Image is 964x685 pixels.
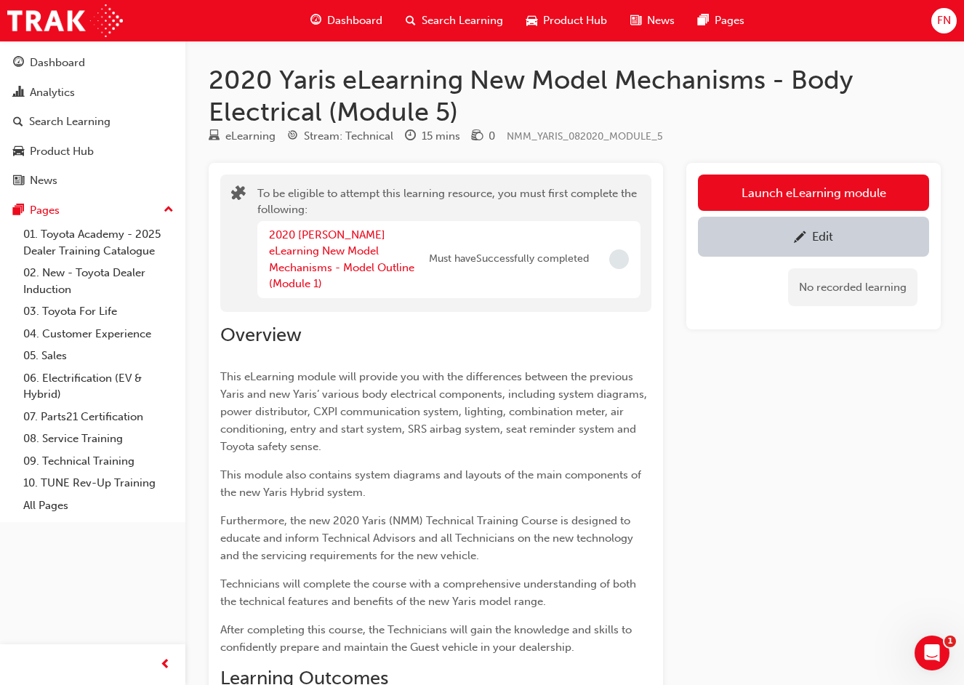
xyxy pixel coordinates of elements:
div: Stream: Technical [304,128,393,145]
span: search-icon [406,12,416,30]
button: Launch eLearning module [698,175,929,211]
a: guage-iconDashboard [299,6,394,36]
div: Price [472,127,495,145]
div: 0 [489,128,495,145]
div: Type [209,127,276,145]
div: Stream [287,127,393,145]
span: Product Hub [543,12,607,29]
span: Must have Successfully completed [429,251,589,268]
span: news-icon [630,12,641,30]
span: car-icon [526,12,537,30]
span: pages-icon [698,12,709,30]
a: 2020 [PERSON_NAME] eLearning New Model Mechanisms - Model Outline (Module 1) [269,228,414,291]
a: pages-iconPages [686,6,756,36]
span: Learning resource code [507,130,663,143]
span: pencil-icon [794,231,806,246]
span: This eLearning module will provide you with the differences between the previous Yaris and new Ya... [220,370,650,453]
a: Search Learning [6,108,180,135]
span: car-icon [13,145,24,159]
span: guage-icon [310,12,321,30]
button: Pages [6,197,180,224]
iframe: Intercom live chat [915,636,949,670]
span: search-icon [13,116,23,129]
button: DashboardAnalyticsSearch LearningProduct HubNews [6,47,180,197]
div: Product Hub [30,143,94,160]
img: Trak [7,4,123,37]
a: 07. Parts21 Certification [17,406,180,428]
a: news-iconNews [619,6,686,36]
span: up-icon [164,201,174,220]
div: Duration [405,127,460,145]
div: eLearning [225,128,276,145]
span: pages-icon [13,204,24,217]
div: Analytics [30,84,75,101]
span: After completing this course, the Technicians will gain the knowledge and skills to confidently p... [220,623,635,654]
div: News [30,172,57,189]
span: This module also contains system diagrams and layouts of the main components of the new Yaris Hyb... [220,468,644,499]
a: All Pages [17,494,180,517]
div: 15 mins [422,128,460,145]
a: 09. Technical Training [17,450,180,473]
span: news-icon [13,175,24,188]
a: 04. Customer Experience [17,323,180,345]
h1: 2020 Yaris eLearning New Model Mechanisms - Body Electrical (Module 5) [209,64,941,127]
span: chart-icon [13,87,24,100]
span: learningResourceType_ELEARNING-icon [209,130,220,143]
a: 03. Toyota For Life [17,300,180,323]
div: Dashboard [30,55,85,71]
div: Pages [30,202,60,219]
span: 1 [944,636,956,647]
span: money-icon [472,130,483,143]
div: Search Learning [29,113,111,130]
span: Incomplete [609,249,629,269]
a: News [6,167,180,194]
button: FN [931,8,957,33]
span: guage-icon [13,57,24,70]
span: puzzle-icon [231,187,246,204]
span: News [647,12,675,29]
div: To be eligible to attempt this learning resource, you must first complete the following: [257,185,640,301]
span: Technicians will complete the course with a comprehensive understanding of both the technical fea... [220,577,639,608]
span: target-icon [287,130,298,143]
a: 05. Sales [17,345,180,367]
span: Search Learning [422,12,503,29]
span: Dashboard [327,12,382,29]
a: 06. Electrification (EV & Hybrid) [17,367,180,406]
span: FN [937,12,951,29]
span: clock-icon [405,130,416,143]
a: search-iconSearch Learning [394,6,515,36]
a: Product Hub [6,138,180,165]
a: Edit [698,217,929,257]
a: Analytics [6,79,180,106]
a: car-iconProduct Hub [515,6,619,36]
span: Overview [220,324,302,346]
div: Edit [812,229,833,244]
a: 01. Toyota Academy - 2025 Dealer Training Catalogue [17,223,180,262]
span: Furthermore, the new 2020 Yaris (NMM) Technical Training Course is designed to educate and inform... [220,514,636,562]
a: 08. Service Training [17,428,180,450]
a: Dashboard [6,49,180,76]
span: Pages [715,12,744,29]
span: prev-icon [160,656,171,674]
a: 10. TUNE Rev-Up Training [17,472,180,494]
div: No recorded learning [788,268,917,307]
a: 02. New - Toyota Dealer Induction [17,262,180,300]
